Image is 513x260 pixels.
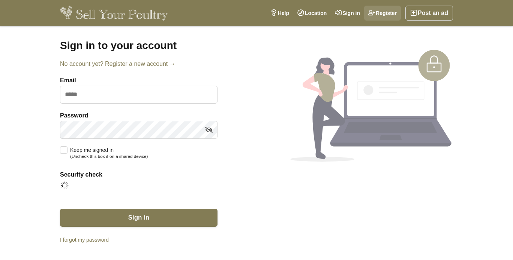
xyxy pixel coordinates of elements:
a: Register [364,6,401,21]
h1: Sign in to your account [60,39,217,52]
a: Help [266,6,293,21]
img: Sell Your Poultry [60,6,168,21]
small: (Uncheck this box if on a shared device) [70,154,148,159]
label: Security check [60,170,217,179]
button: Sign in [60,209,217,227]
a: Post an ad [405,6,453,21]
label: Password [60,111,217,120]
a: No account yet? Register a new account → [60,59,217,68]
a: I forgot my password [60,236,217,244]
a: Location [293,6,331,21]
label: Email [60,76,217,85]
span: Sign in [128,214,150,221]
a: Sign in [331,6,364,21]
label: Keep me signed in [60,146,148,159]
a: Show/hide password [203,124,214,135]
